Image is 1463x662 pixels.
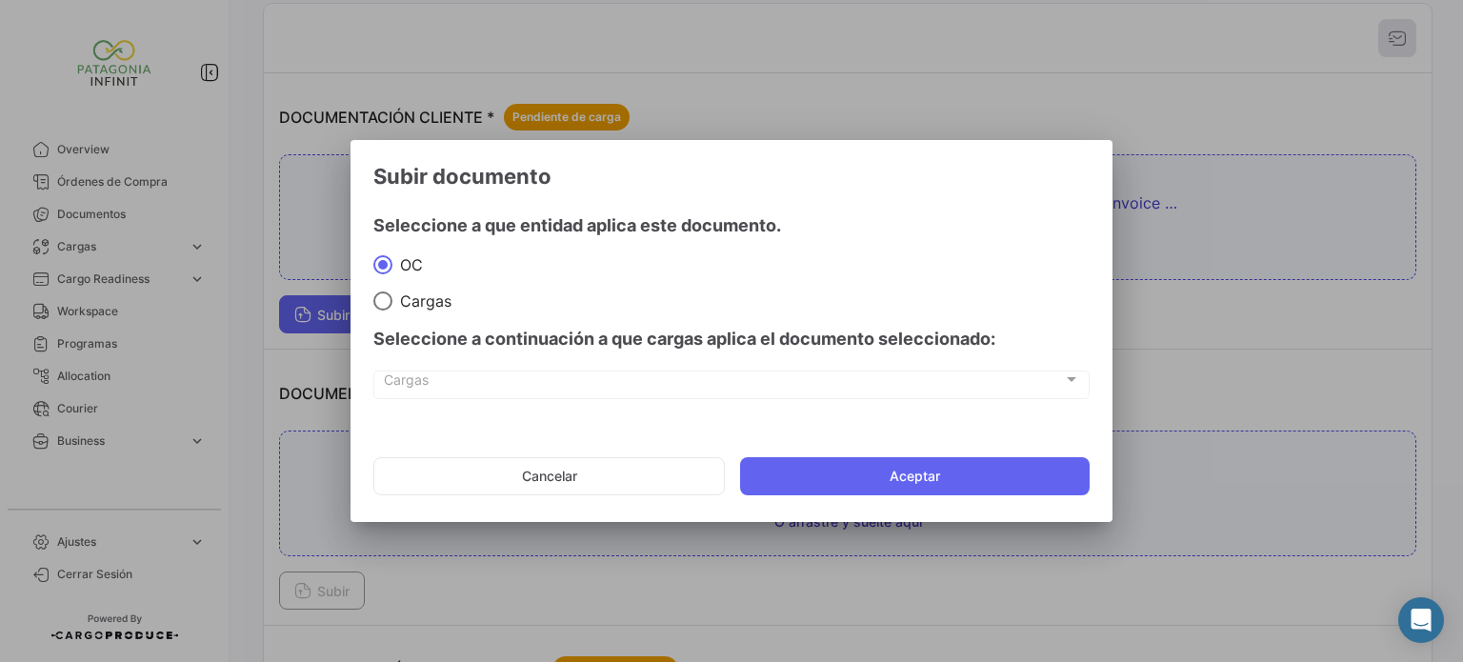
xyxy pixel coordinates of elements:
[1398,597,1444,643] div: Abrir Intercom Messenger
[373,212,1090,239] h4: Seleccione a que entidad aplica este documento.
[384,375,1063,391] span: Cargas
[373,457,725,495] button: Cancelar
[392,291,451,311] span: Cargas
[740,457,1090,495] button: Aceptar
[392,255,423,274] span: OC
[373,163,1090,190] h3: Subir documento
[373,326,1090,352] h4: Seleccione a continuación a que cargas aplica el documento seleccionado:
